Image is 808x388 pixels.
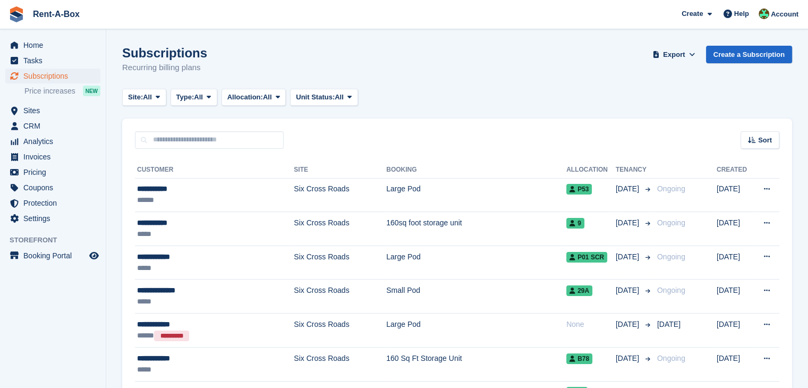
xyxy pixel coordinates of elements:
a: menu [5,248,100,263]
span: Ongoing [657,252,685,261]
span: Home [23,38,87,53]
td: Large Pod [386,178,566,212]
td: [DATE] [717,178,753,212]
span: Settings [23,211,87,226]
span: [DATE] [616,217,641,229]
a: Create a Subscription [706,46,792,63]
button: Allocation: All [222,89,286,106]
span: Unit Status: [296,92,335,103]
span: Sites [23,103,87,118]
span: Storefront [10,235,106,246]
span: All [335,92,344,103]
td: Large Pod [386,314,566,348]
a: menu [5,69,100,83]
td: [DATE] [717,314,753,348]
span: Account [771,9,798,20]
span: CRM [23,119,87,133]
p: Recurring billing plans [122,62,207,74]
td: 160sq foot storage unit [386,212,566,246]
div: None [566,319,616,330]
h1: Subscriptions [122,46,207,60]
span: 29A [566,285,592,296]
button: Export [651,46,698,63]
a: menu [5,180,100,195]
span: [DATE] [616,319,641,330]
span: [DATE] [616,285,641,296]
span: Ongoing [657,218,685,227]
td: [DATE] [717,212,753,246]
button: Unit Status: All [290,89,358,106]
span: Create [682,9,703,19]
img: stora-icon-8386f47178a22dfd0bd8f6a31ec36ba5ce8667c1dd55bd0f319d3a0aa187defe.svg [8,6,24,22]
td: 160 Sq Ft Storage Unit [386,348,566,382]
span: Coupons [23,180,87,195]
th: Created [717,162,753,179]
th: Site [294,162,386,179]
td: Six Cross Roads [294,314,386,348]
span: Allocation: [227,92,263,103]
a: menu [5,165,100,180]
span: [DATE] [657,320,681,328]
span: Type: [176,92,194,103]
a: Price increases NEW [24,85,100,97]
td: [DATE] [717,348,753,382]
span: Ongoing [657,184,685,193]
a: menu [5,196,100,210]
th: Tenancy [616,162,653,179]
span: Help [734,9,749,19]
span: Tasks [23,53,87,68]
span: P01 SCR [566,252,607,263]
span: [DATE] [616,251,641,263]
th: Customer [135,162,294,179]
div: NEW [83,86,100,96]
a: menu [5,53,100,68]
span: Ongoing [657,286,685,294]
button: Site: All [122,89,166,106]
td: Six Cross Roads [294,212,386,246]
span: 9 [566,218,584,229]
a: Preview store [88,249,100,262]
td: Six Cross Roads [294,280,386,314]
span: Booking Portal [23,248,87,263]
td: Six Cross Roads [294,246,386,280]
span: Price increases [24,86,75,96]
td: [DATE] [717,280,753,314]
span: Subscriptions [23,69,87,83]
a: menu [5,211,100,226]
th: Allocation [566,162,616,179]
span: B78 [566,353,592,364]
span: All [143,92,152,103]
button: Type: All [171,89,217,106]
th: Booking [386,162,566,179]
span: Analytics [23,134,87,149]
span: Invoices [23,149,87,164]
span: Pricing [23,165,87,180]
img: Conor O'Shea [759,9,769,19]
span: All [263,92,272,103]
td: Large Pod [386,246,566,280]
a: Rent-A-Box [29,5,84,23]
td: [DATE] [717,246,753,280]
a: menu [5,119,100,133]
td: Six Cross Roads [294,178,386,212]
span: All [194,92,203,103]
span: Export [663,49,685,60]
td: Six Cross Roads [294,348,386,382]
span: [DATE] [616,183,641,195]
a: menu [5,103,100,118]
span: Protection [23,196,87,210]
a: menu [5,149,100,164]
a: menu [5,38,100,53]
span: [DATE] [616,353,641,364]
span: Ongoing [657,354,685,362]
a: menu [5,134,100,149]
span: Sort [758,135,772,146]
span: P53 [566,184,592,195]
td: Small Pod [386,280,566,314]
span: Site: [128,92,143,103]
